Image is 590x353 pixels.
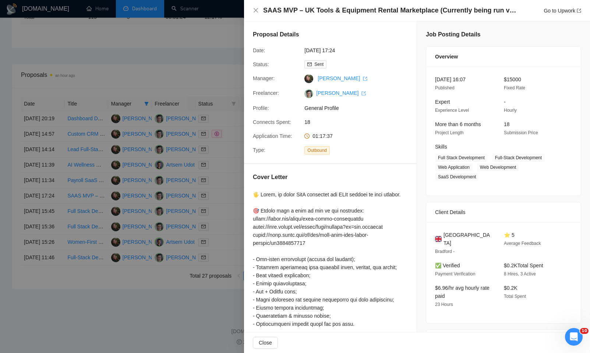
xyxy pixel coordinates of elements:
[477,163,519,171] span: Web Development
[577,8,581,13] span: export
[363,76,367,81] span: export
[435,121,481,127] span: More than 6 months
[435,330,572,350] div: Job Description
[253,173,287,182] h5: Cover Letter
[304,133,310,139] span: clock-circle
[435,285,490,299] span: $6.96/hr avg hourly rate paid
[435,302,453,307] span: 23 Hours
[304,146,330,154] span: Outbound
[435,163,473,171] span: Web Application
[253,337,278,349] button: Close
[435,263,460,268] span: ✅ Verified
[492,154,545,162] span: Full-Stack Development
[504,130,538,135] span: Submission Price
[253,90,279,96] span: Freelancer:
[318,75,367,81] a: [PERSON_NAME] export
[253,133,292,139] span: Application Time:
[304,46,415,54] span: [DATE] 17:24
[312,133,333,139] span: 01:17:37
[304,104,415,112] span: General Profile
[435,235,442,243] img: 🇬🇧
[435,249,455,254] span: Bradford -
[504,241,541,246] span: Average Feedback
[253,47,265,53] span: Date:
[314,62,324,67] span: Sent
[304,89,313,98] img: c1Tebym3BND9d52IcgAhOjDIggZNrr93DrArCnDDhQCo9DNa2fMdUdlKkX3cX7l7jn
[307,62,312,67] span: mail
[263,6,517,15] h4: SAAS MVP – UK Tools & Equipment Rental Marketplace (Currently being run via Shopify)
[504,76,521,82] span: $15000
[435,76,466,82] span: [DATE] 16:07
[253,119,291,125] span: Connects Spent:
[435,99,450,105] span: Expert
[435,154,488,162] span: Full Stack Development
[435,108,469,113] span: Experience Level
[504,263,543,268] span: $0.2K Total Spent
[435,271,475,277] span: Payment Verification
[504,108,517,113] span: Hourly
[304,118,415,126] span: 18
[580,328,589,334] span: 10
[504,271,536,277] span: 8 Hires, 3 Active
[504,232,515,238] span: ⭐ 5
[253,30,299,39] h5: Proposal Details
[435,202,572,222] div: Client Details
[435,85,455,90] span: Published
[544,8,581,14] a: Go to Upworkexport
[504,121,510,127] span: 18
[259,339,272,347] span: Close
[253,147,265,153] span: Type:
[444,231,492,247] span: [GEOGRAPHIC_DATA]
[253,75,275,81] span: Manager:
[435,130,463,135] span: Project Length
[253,61,269,67] span: Status:
[565,328,583,346] iframe: Intercom live chat
[504,285,517,291] span: $0.2K
[253,7,259,13] span: close
[435,53,458,61] span: Overview
[316,90,366,96] a: [PERSON_NAME] export
[504,99,506,105] span: -
[361,91,366,96] span: export
[253,7,259,14] button: Close
[504,294,526,299] span: Total Spent
[504,85,525,90] span: Fixed Rate
[435,173,479,181] span: SaaS Development
[253,105,269,111] span: Profile:
[426,30,480,39] h5: Job Posting Details
[435,144,447,150] span: Skills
